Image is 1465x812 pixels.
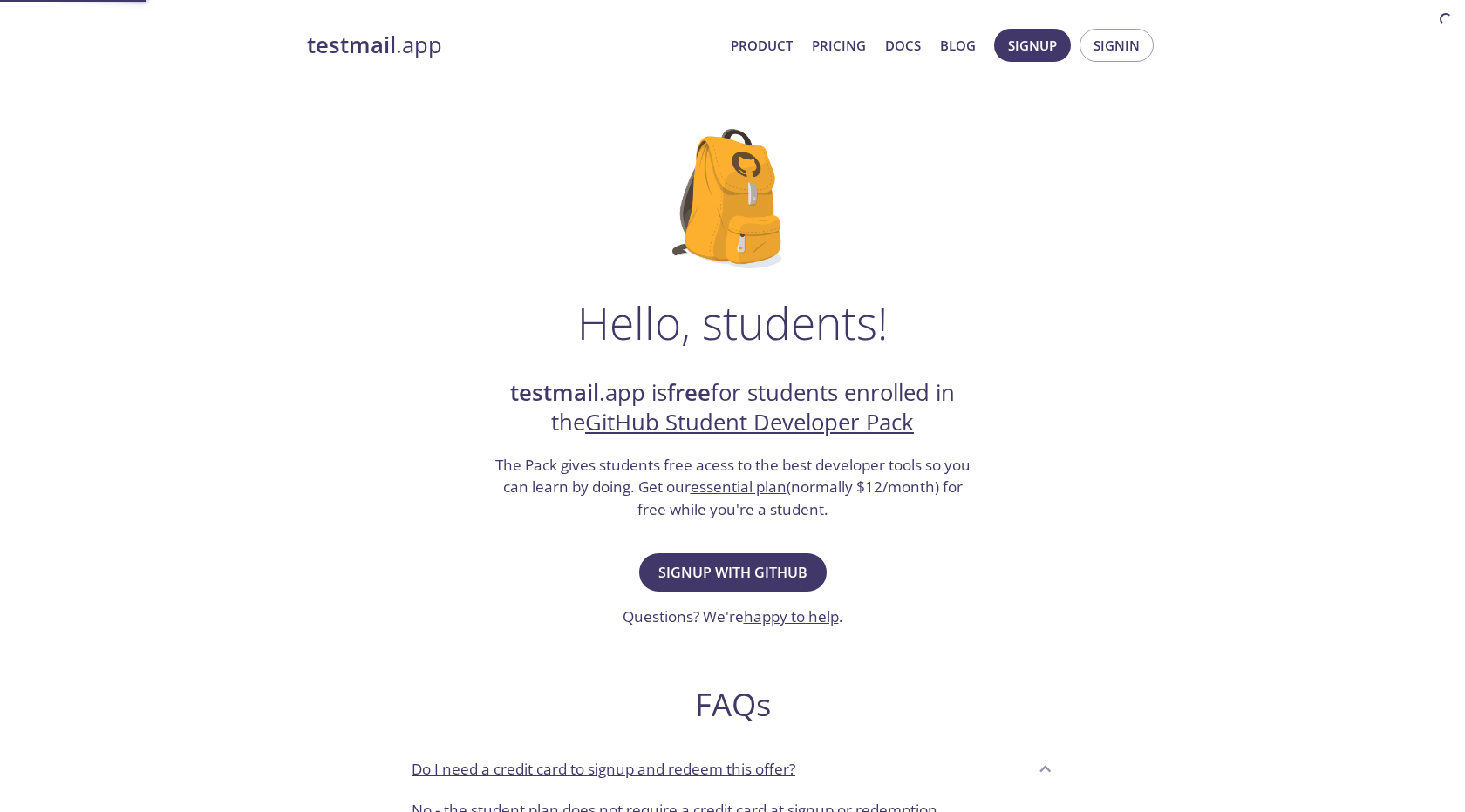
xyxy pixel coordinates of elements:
[585,407,914,437] a: GitHub Student Developer Pack
[731,34,793,57] a: Product
[639,553,827,592] button: Signup with GitHub
[510,377,599,408] strong: testmail
[398,745,1067,792] div: Do I need a credit card to signup and redeem this offer?
[672,129,794,268] img: github-student-backpack.png
[577,296,888,348] h1: Hello, students!
[623,606,843,628] h3: Questions? We're .
[1094,34,1140,57] span: Signin
[885,34,921,57] a: Docs
[691,477,787,497] a: essential plan
[412,758,795,781] p: Do I need a credit card to signup and redeem this offer?
[493,378,972,438] h2: .app is for students enrolled in the
[812,34,866,57] a: Pricing
[398,685,1067,724] h2: FAQs
[658,560,807,585] span: Signup with GitHub
[307,30,396,60] strong: testmail
[994,29,1071,62] button: Signup
[744,606,839,626] a: happy to help
[307,30,717,60] a: testmail.app
[493,454,972,521] h3: The Pack gives students free acess to the best developer tools so you can learn by doing. Get our...
[1080,29,1154,62] button: Signin
[667,377,711,408] strong: free
[1008,34,1057,57] span: Signup
[940,34,976,57] a: Blog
